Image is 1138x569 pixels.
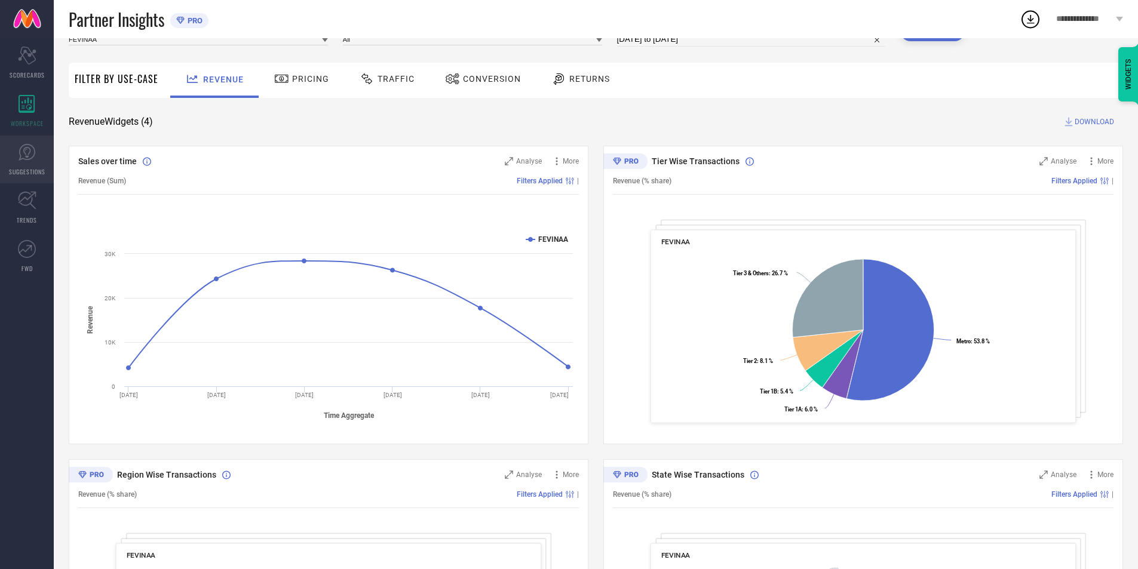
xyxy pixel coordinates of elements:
span: Filter By Use-Case [75,72,158,86]
text: : 26.7 % [733,270,788,276]
svg: Zoom [505,157,513,165]
tspan: Tier 2 [743,358,757,364]
span: FEVINAA [661,551,690,559]
span: Conversion [463,74,521,84]
tspan: Tier 3 & Others [733,270,769,276]
span: Revenue (Sum) [78,177,126,185]
span: | [1112,177,1114,185]
span: Traffic [378,74,415,84]
svg: Zoom [1039,470,1048,479]
text: 10K [105,339,116,346]
text: [DATE] [550,392,569,398]
text: 30K [105,251,116,257]
span: Analyse [516,157,542,165]
span: More [1097,157,1114,165]
span: TRENDS [17,216,37,224]
span: | [577,490,579,499]
div: Premium [603,153,648,171]
span: | [577,177,579,185]
span: Filters Applied [1051,177,1097,185]
span: PRO [185,16,203,25]
span: Revenue (% share) [78,490,137,499]
tspan: Tier 1A [784,406,802,413]
text: : 5.4 % [760,388,793,395]
span: More [563,157,579,165]
span: Analyse [1051,157,1076,165]
span: FEVINAA [127,551,155,559]
span: Returns [569,74,610,84]
span: DOWNLOAD [1075,116,1114,128]
span: Analyse [516,470,542,479]
text: FEVINAA [538,235,569,244]
span: FEVINAA [661,238,690,246]
text: : 6.0 % [784,406,818,413]
span: FWD [22,264,33,273]
input: Select time period [617,32,886,47]
span: Revenue (% share) [613,490,671,499]
span: Revenue (% share) [613,177,671,185]
div: Premium [69,467,113,485]
tspan: Tier 1B [760,388,777,395]
text: : 53.8 % [956,338,990,345]
span: WORKSPACE [11,119,44,128]
text: [DATE] [119,392,138,398]
div: Open download list [1020,8,1041,30]
text: [DATE] [207,392,226,398]
tspan: Time Aggregate [324,411,375,420]
span: Revenue Widgets ( 4 ) [69,116,153,128]
span: Sales over time [78,156,137,166]
text: [DATE] [295,392,314,398]
span: State Wise Transactions [652,470,744,479]
span: | [1112,490,1114,499]
span: Filters Applied [517,177,563,185]
span: SUGGESTIONS [9,167,45,176]
span: More [1097,470,1114,479]
text: [DATE] [471,392,490,398]
span: Partner Insights [69,7,164,32]
span: Analyse [1051,470,1076,479]
span: More [563,470,579,479]
span: Pricing [292,74,329,84]
text: [DATE] [384,392,402,398]
div: Premium [603,467,648,485]
span: SCORECARDS [10,70,45,79]
span: Tier Wise Transactions [652,156,740,166]
text: : 8.1 % [743,358,773,364]
span: Filters Applied [1051,490,1097,499]
svg: Zoom [1039,157,1048,165]
svg: Zoom [505,470,513,479]
span: Filters Applied [517,490,563,499]
text: 0 [112,383,115,390]
span: Region Wise Transactions [117,470,216,479]
tspan: Revenue [86,306,94,334]
span: Revenue [203,75,244,84]
text: 20K [105,295,116,302]
tspan: Metro [956,338,971,345]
